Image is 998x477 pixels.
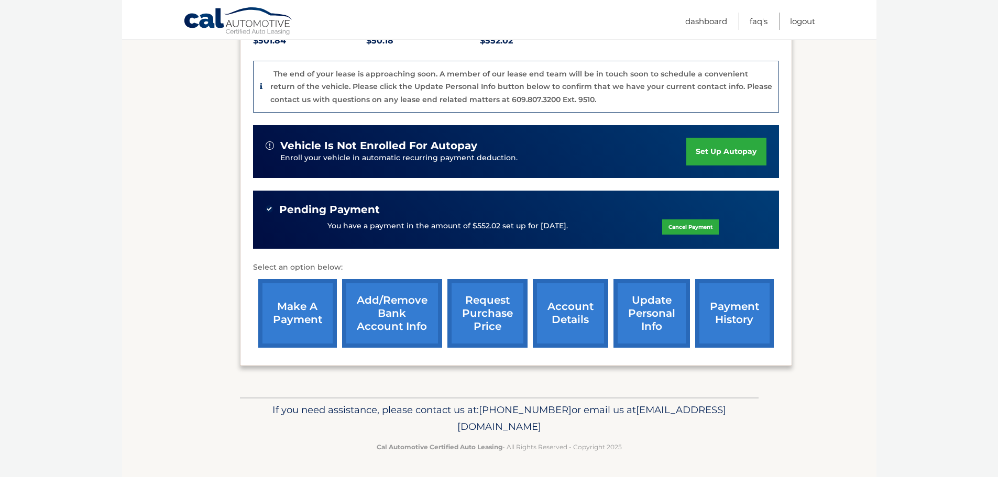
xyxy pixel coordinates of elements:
[247,402,752,435] p: If you need assistance, please contact us at: or email us at
[480,34,594,48] p: $552.02
[279,203,380,216] span: Pending Payment
[447,279,528,348] a: request purchase price
[253,261,779,274] p: Select an option below:
[686,138,766,165] a: set up autopay
[366,34,480,48] p: $50.18
[280,139,477,152] span: vehicle is not enrolled for autopay
[258,279,337,348] a: make a payment
[613,279,690,348] a: update personal info
[253,34,367,48] p: $501.84
[377,443,502,451] strong: Cal Automotive Certified Auto Leasing
[685,13,727,30] a: Dashboard
[533,279,608,348] a: account details
[266,205,273,213] img: check-green.svg
[479,404,572,416] span: [PHONE_NUMBER]
[183,7,293,37] a: Cal Automotive
[270,69,772,104] p: The end of your lease is approaching soon. A member of our lease end team will be in touch soon t...
[790,13,815,30] a: Logout
[327,220,568,232] p: You have a payment in the amount of $552.02 set up for [DATE].
[266,141,274,150] img: alert-white.svg
[280,152,687,164] p: Enroll your vehicle in automatic recurring payment deduction.
[342,279,442,348] a: Add/Remove bank account info
[750,13,767,30] a: FAQ's
[695,279,774,348] a: payment history
[247,441,752,452] p: - All Rights Reserved - Copyright 2025
[662,219,719,235] a: Cancel Payment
